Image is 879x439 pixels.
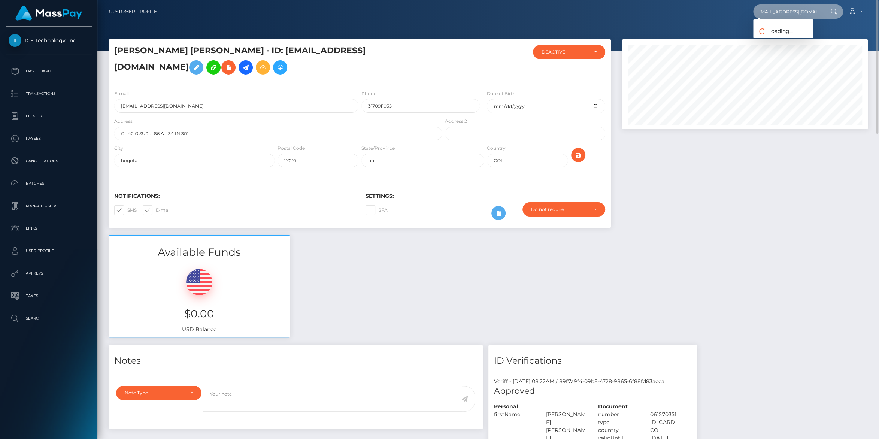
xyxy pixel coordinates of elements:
[9,133,89,144] p: Payees
[109,4,157,19] a: Customer Profile
[143,205,170,215] label: E-mail
[6,84,92,103] a: Transactions
[114,90,129,97] label: E-mail
[753,4,824,19] input: Search...
[114,45,438,78] h5: [PERSON_NAME] [PERSON_NAME] - ID: [EMAIL_ADDRESS][DOMAIN_NAME]
[6,219,92,238] a: Links
[592,411,645,418] div: number
[6,62,92,81] a: Dashboard
[6,264,92,283] a: API Keys
[494,385,691,397] h5: Approved
[522,202,605,217] button: Do not require
[598,403,628,410] strong: Document
[361,90,376,97] label: Phone
[9,34,21,47] img: ICF Technology, Inc.
[6,152,92,170] a: Cancellations
[9,155,89,167] p: Cancellations
[9,268,89,279] p: API Keys
[9,223,89,234] p: Links
[114,193,354,199] h6: Notifications:
[542,49,588,55] div: DEACTIVE
[239,60,253,75] a: Initiate Payout
[645,411,697,418] div: 061570351
[592,426,645,434] div: country
[9,178,89,189] p: Batches
[9,290,89,302] p: Taxes
[114,354,477,367] h4: Notes
[115,306,284,321] h3: $0.00
[9,200,89,212] p: Manage Users
[114,118,133,125] label: Address
[109,245,290,260] h3: Available Funds
[531,206,588,212] div: Do not require
[753,28,793,34] span: Loading...
[9,313,89,324] p: Search
[6,107,92,125] a: Ledger
[6,129,92,148] a: Payees
[114,205,137,215] label: SMS
[366,193,606,199] h6: Settings:
[361,145,395,152] label: State/Province
[125,390,184,396] div: Note Type
[645,418,697,426] div: ID_CARD
[114,145,123,152] label: City
[9,88,89,99] p: Transactions
[533,45,606,59] button: DEACTIVE
[6,242,92,260] a: User Profile
[278,145,305,152] label: Postal Code
[109,260,290,337] div: USD Balance
[494,354,691,367] h4: ID Verifications
[9,110,89,122] p: Ledger
[488,378,697,385] div: Veriff - [DATE] 08:22AM / 89f7a9f4-09b8-4728-9865-6f88fd83acea
[6,37,92,44] span: ICF Technology, Inc.
[445,118,467,125] label: Address 2
[366,205,388,215] label: 2FA
[9,66,89,77] p: Dashboard
[186,269,212,295] img: USD.png
[592,418,645,426] div: type
[6,197,92,215] a: Manage Users
[116,386,201,400] button: Note Type
[6,309,92,328] a: Search
[9,245,89,257] p: User Profile
[487,90,516,97] label: Date of Birth
[487,145,506,152] label: Country
[6,287,92,305] a: Taxes
[645,426,697,434] div: CO
[15,6,82,21] img: MassPay Logo
[6,174,92,193] a: Batches
[494,403,518,410] strong: Personal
